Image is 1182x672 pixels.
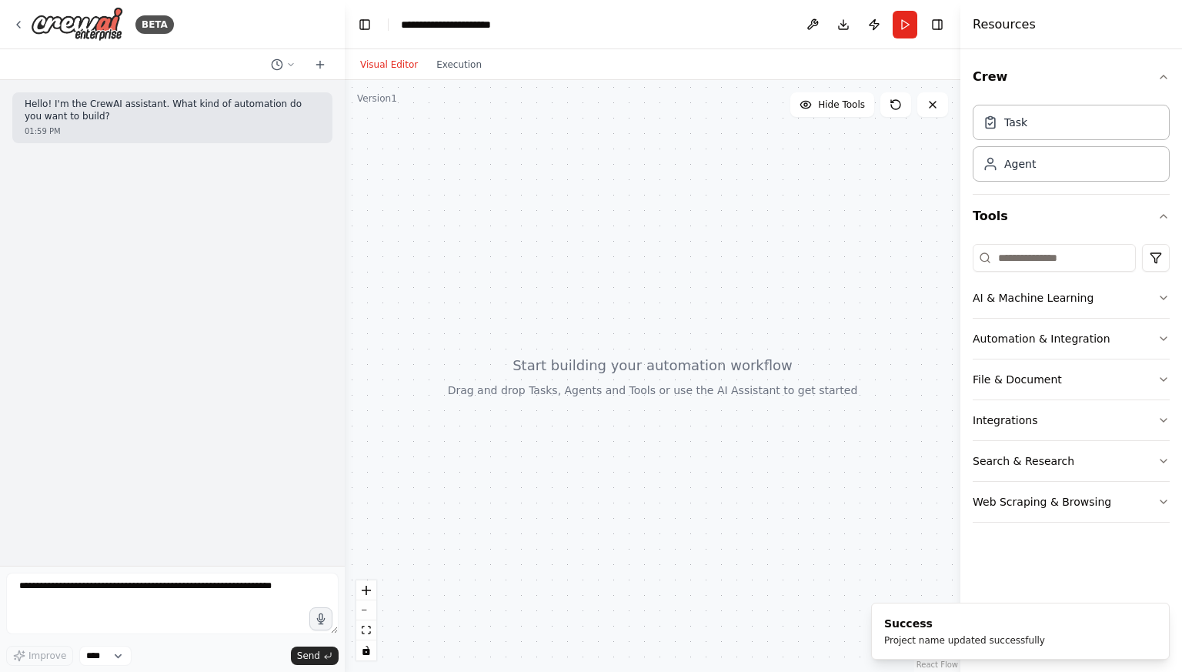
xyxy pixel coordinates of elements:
[351,55,427,74] button: Visual Editor
[927,14,948,35] button: Hide right sidebar
[973,195,1170,238] button: Tools
[297,650,320,662] span: Send
[790,92,874,117] button: Hide Tools
[31,7,123,42] img: Logo
[6,646,73,666] button: Improve
[354,14,376,35] button: Hide left sidebar
[265,55,302,74] button: Switch to previous chat
[25,99,320,122] p: Hello! I'm the CrewAI assistant. What kind of automation do you want to build?
[291,647,339,665] button: Send
[357,92,397,105] div: Version 1
[356,580,376,660] div: React Flow controls
[973,400,1170,440] button: Integrations
[356,600,376,620] button: zoom out
[1004,115,1027,130] div: Task
[356,580,376,600] button: zoom in
[135,15,174,34] div: BETA
[973,441,1170,481] button: Search & Research
[308,55,332,74] button: Start a new chat
[973,238,1170,535] div: Tools
[973,482,1170,522] button: Web Scraping & Browsing
[401,17,524,32] nav: breadcrumb
[427,55,491,74] button: Execution
[356,620,376,640] button: fit view
[973,278,1170,318] button: AI & Machine Learning
[973,55,1170,99] button: Crew
[884,616,1045,631] div: Success
[1004,156,1036,172] div: Agent
[25,125,320,137] div: 01:59 PM
[356,640,376,660] button: toggle interactivity
[818,99,865,111] span: Hide Tools
[973,319,1170,359] button: Automation & Integration
[884,634,1045,647] div: Project name updated successfully
[28,650,66,662] span: Improve
[973,15,1036,34] h4: Resources
[973,99,1170,194] div: Crew
[973,359,1170,400] button: File & Document
[309,607,332,630] button: Click to speak your automation idea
